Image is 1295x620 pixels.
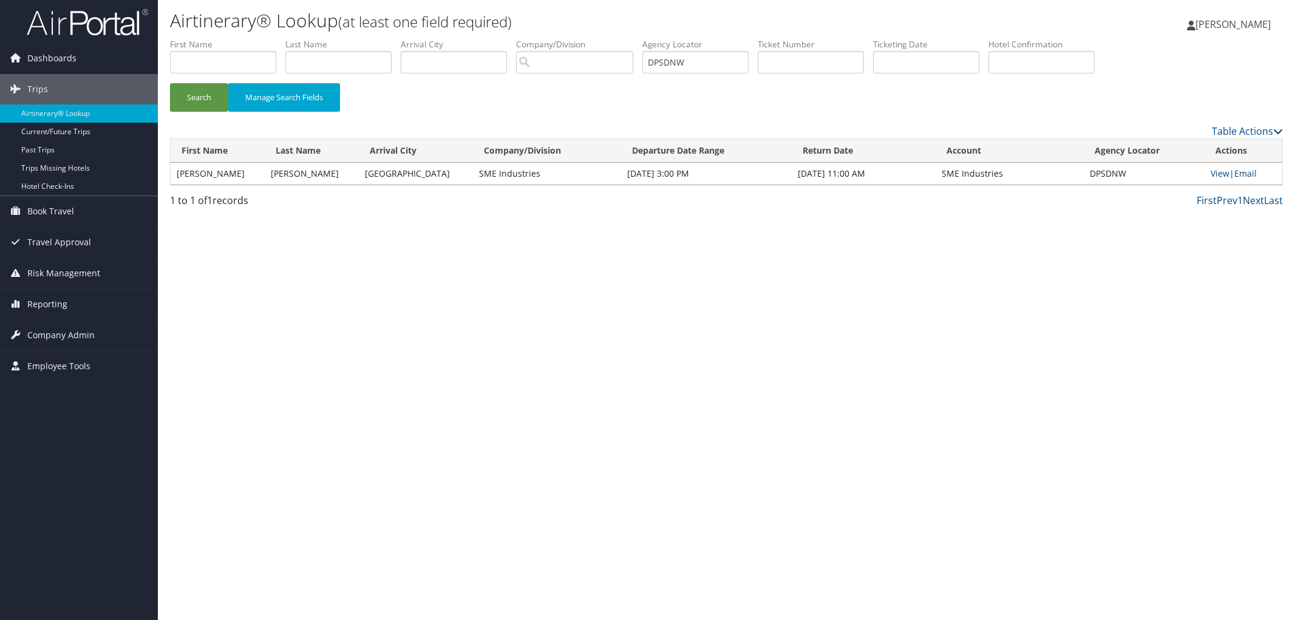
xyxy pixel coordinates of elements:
[171,139,265,163] th: First Name: activate to sort column ascending
[988,38,1104,50] label: Hotel Confirmation
[1195,18,1271,31] span: [PERSON_NAME]
[936,163,1084,185] td: SME Industries
[27,320,95,350] span: Company Admin
[516,38,642,50] label: Company/Division
[1211,168,1229,179] a: View
[27,196,74,227] span: Book Travel
[1084,139,1204,163] th: Agency Locator: activate to sort column ascending
[1205,163,1282,185] td: |
[1237,194,1243,207] a: 1
[170,8,912,33] h1: Airtinerary® Lookup
[170,193,435,214] div: 1 to 1 of records
[642,38,758,50] label: Agency Locator
[792,163,936,185] td: [DATE] 11:00 AM
[873,38,988,50] label: Ticketing Date
[359,139,473,163] th: Arrival City: activate to sort column ascending
[170,38,285,50] label: First Name
[1212,124,1283,138] a: Table Actions
[228,83,340,112] button: Manage Search Fields
[285,38,401,50] label: Last Name
[1084,163,1204,185] td: DPSDNW
[792,139,936,163] th: Return Date: activate to sort column ascending
[359,163,473,185] td: [GEOGRAPHIC_DATA]
[27,227,91,257] span: Travel Approval
[27,258,100,288] span: Risk Management
[170,83,228,112] button: Search
[1217,194,1237,207] a: Prev
[27,351,90,381] span: Employee Tools
[473,163,621,185] td: SME Industries
[1197,194,1217,207] a: First
[171,163,265,185] td: [PERSON_NAME]
[621,163,792,185] td: [DATE] 3:00 PM
[936,139,1084,163] th: Account: activate to sort column ascending
[1234,168,1257,179] a: Email
[1243,194,1264,207] a: Next
[27,74,48,104] span: Trips
[621,139,792,163] th: Departure Date Range: activate to sort column ascending
[27,8,148,36] img: airportal-logo.png
[1205,139,1282,163] th: Actions
[27,289,67,319] span: Reporting
[401,38,516,50] label: Arrival City
[207,194,212,207] span: 1
[473,139,621,163] th: Company/Division
[265,163,359,185] td: [PERSON_NAME]
[265,139,359,163] th: Last Name: activate to sort column ascending
[1264,194,1283,207] a: Last
[338,12,512,32] small: (at least one field required)
[27,43,76,73] span: Dashboards
[758,38,873,50] label: Ticket Number
[1187,6,1283,43] a: [PERSON_NAME]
